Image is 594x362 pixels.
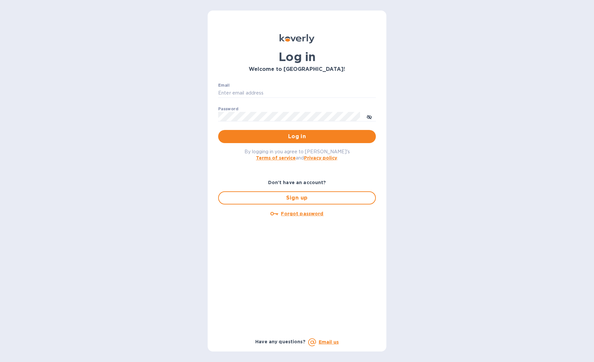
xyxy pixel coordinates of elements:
img: Koverly [280,34,314,43]
span: Sign up [224,194,370,202]
button: toggle password visibility [363,110,376,123]
a: Terms of service [256,155,296,160]
h1: Log in [218,50,376,64]
a: Privacy policy [304,155,337,160]
h3: Welcome to [GEOGRAPHIC_DATA]! [218,66,376,73]
b: Don't have an account? [268,180,326,185]
span: Log in [223,133,371,140]
button: Log in [218,130,376,143]
button: Sign up [218,191,376,204]
label: Email [218,83,230,87]
b: Have any questions? [255,339,306,344]
label: Password [218,107,238,111]
input: Enter email address [218,88,376,98]
span: By logging in you agree to [PERSON_NAME]'s and . [244,149,350,160]
u: Forgot password [281,211,323,216]
a: Email us [319,339,339,345]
